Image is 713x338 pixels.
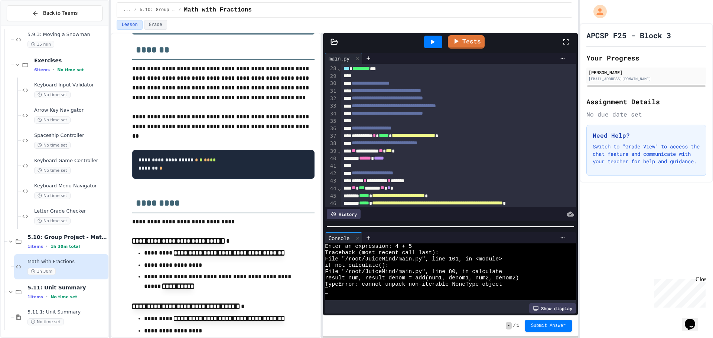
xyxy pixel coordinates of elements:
[34,208,107,214] span: Letter Grade Checker
[34,57,107,64] span: Exercises
[513,323,516,329] span: /
[593,131,700,140] h3: Need Help?
[586,110,706,119] div: No due date set
[586,30,671,40] h1: APCSP F25 - Block 3
[525,320,572,332] button: Submit Answer
[34,117,71,124] span: No time set
[27,268,56,275] span: 1h 30m
[34,167,71,174] span: No time set
[531,323,566,329] span: Submit Answer
[51,244,80,249] span: 1h 30m total
[46,243,48,249] span: •
[3,3,51,47] div: Chat with us now!Close
[123,7,131,13] span: ...
[27,234,107,240] span: 5.10: Group Project - Math with Fractions
[34,132,107,139] span: Spaceship Controller
[589,76,704,82] div: [EMAIL_ADDRESS][DOMAIN_NAME]
[27,309,107,315] span: 5.11.1: Unit Summary
[46,294,48,300] span: •
[51,295,77,299] span: No time set
[140,7,175,13] span: 5.10: Group Project - Math with Fractions
[27,32,107,38] span: 5.9.3: Moving a Snowman
[34,183,107,189] span: Keyboard Menu Navigator
[7,5,102,21] button: Back to Teams
[27,259,107,265] span: Math with Fractions
[682,308,706,331] iframe: chat widget
[34,192,71,199] span: No time set
[506,322,511,329] span: -
[43,9,78,17] span: Back to Teams
[586,96,706,107] h2: Assignment Details
[27,41,54,48] span: 15 min
[448,35,485,49] a: Tests
[178,7,181,13] span: /
[34,142,71,149] span: No time set
[27,284,107,291] span: 5.11: Unit Summary
[34,68,50,72] span: 6 items
[184,6,251,14] span: Math with Fractions
[589,69,704,76] div: [PERSON_NAME]
[34,158,107,164] span: Keyboard Game Controller
[34,82,107,88] span: Keyboard Input Validator
[53,67,54,73] span: •
[651,276,706,308] iframe: chat widget
[57,68,84,72] span: No time set
[117,20,142,30] button: Lesson
[27,295,43,299] span: 1 items
[593,143,700,165] p: Switch to "Grade View" to access the chat feature and communicate with your teacher for help and ...
[27,244,43,249] span: 1 items
[27,318,64,325] span: No time set
[34,91,71,98] span: No time set
[517,323,519,329] span: 1
[586,53,706,63] h2: Your Progress
[34,217,71,224] span: No time set
[134,7,137,13] span: /
[34,107,107,114] span: Arrow Key Navigator
[144,20,167,30] button: Grade
[586,3,609,20] div: My Account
